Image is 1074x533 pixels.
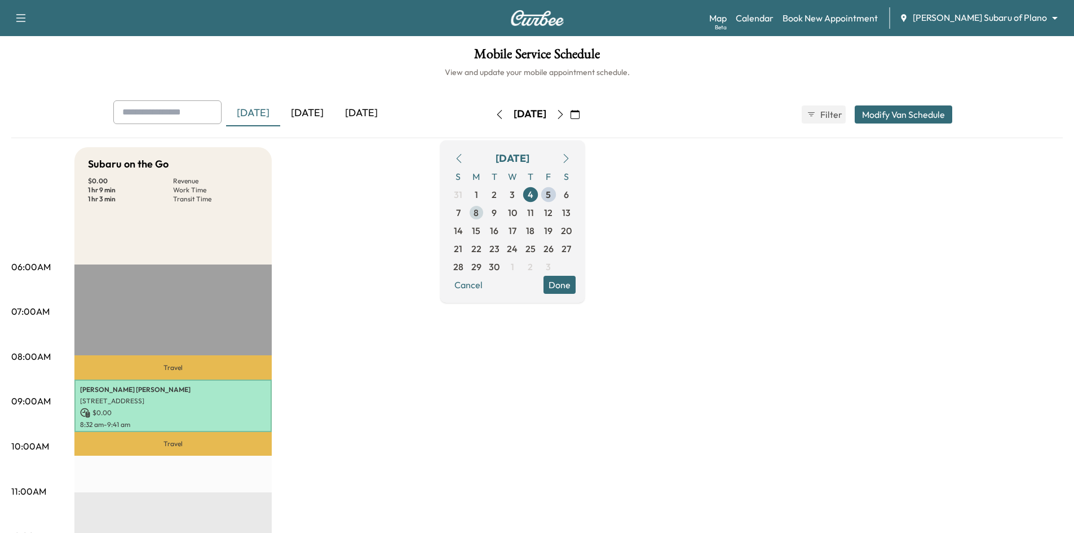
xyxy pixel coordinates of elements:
p: $ 0.00 [88,177,173,186]
p: $ 0.00 [80,408,266,418]
p: 10:00AM [11,439,49,453]
span: 8 [474,206,479,219]
span: T [485,168,503,186]
span: 5 [546,188,551,201]
span: 24 [507,242,518,256]
p: Revenue [173,177,258,186]
span: 30 [489,260,500,274]
button: Filter [802,105,846,124]
span: 13 [562,206,571,219]
p: Work Time [173,186,258,195]
button: Cancel [449,276,488,294]
span: 20 [561,224,572,237]
span: 9 [492,206,497,219]
div: [DATE] [226,100,280,126]
span: 31 [454,188,462,201]
h5: Subaru on the Go [88,156,169,172]
span: 3 [546,260,551,274]
span: 17 [509,224,516,237]
p: 07:00AM [11,305,50,318]
p: Travel [74,355,272,380]
span: 11 [527,206,534,219]
span: 4 [528,188,533,201]
p: Transit Time [173,195,258,204]
span: 26 [543,242,554,256]
span: M [467,168,485,186]
p: Travel [74,432,272,456]
span: 3 [510,188,515,201]
span: 22 [471,242,481,256]
span: W [503,168,521,186]
div: [DATE] [514,107,546,121]
span: 25 [525,242,536,256]
span: 21 [454,242,462,256]
span: 29 [471,260,481,274]
p: 09:00AM [11,394,51,408]
span: 16 [490,224,498,237]
span: 28 [453,260,463,274]
p: [STREET_ADDRESS] [80,397,266,406]
span: 1 [511,260,514,274]
p: [PERSON_NAME] [PERSON_NAME] [80,385,266,394]
span: 10 [508,206,517,219]
p: 11:00AM [11,484,46,498]
span: 2 [528,260,533,274]
button: Done [543,276,576,294]
p: 08:00AM [11,350,51,363]
p: 8:32 am - 9:41 am [80,420,266,429]
span: 2 [492,188,497,201]
span: 19 [544,224,553,237]
div: Beta [715,23,727,32]
span: 6 [564,188,569,201]
span: S [558,168,576,186]
p: 1 hr 9 min [88,186,173,195]
span: S [449,168,467,186]
h1: Mobile Service Schedule [11,47,1063,67]
span: 15 [472,224,480,237]
a: Calendar [736,11,774,25]
div: [DATE] [280,100,334,126]
span: 18 [526,224,534,237]
span: 27 [562,242,571,256]
span: [PERSON_NAME] Subaru of Plano [913,11,1047,24]
span: 7 [456,206,461,219]
img: Curbee Logo [510,10,564,26]
button: Modify Van Schedule [855,105,952,124]
span: F [540,168,558,186]
span: 23 [489,242,500,256]
div: [DATE] [496,151,529,166]
h6: View and update your mobile appointment schedule. [11,67,1063,78]
span: Filter [820,108,841,121]
span: 14 [454,224,463,237]
div: [DATE] [334,100,388,126]
span: 1 [475,188,478,201]
span: T [521,168,540,186]
a: Book New Appointment [783,11,878,25]
p: 06:00AM [11,260,51,274]
p: 1 hr 3 min [88,195,173,204]
a: MapBeta [709,11,727,25]
span: 12 [544,206,553,219]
